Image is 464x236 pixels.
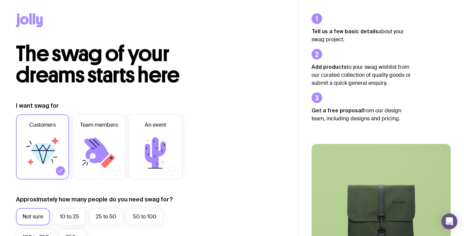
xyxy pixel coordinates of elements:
[53,208,86,225] label: 10 to 25
[312,106,411,123] p: from our design team, including designs and pricing.
[16,41,180,88] span: The swag of your dreams starts here
[16,208,50,225] label: Not sure
[312,107,363,113] strong: Get a free proposal
[312,28,378,34] strong: Tell us a few basic details
[126,208,163,225] label: 50 to 100
[16,102,59,110] label: I want swag for
[80,121,118,129] span: Team members
[89,208,123,225] label: 25 to 50
[16,195,173,203] label: Approximately how many people do you need swag for?
[312,63,411,87] p: to your swag wishlist from our curated collection of quality goods or submit a quick general enqu...
[29,121,56,129] span: Customers
[145,121,166,129] span: An event
[312,27,411,44] p: about your swag project.
[441,213,457,229] div: Open Intercom Messenger
[312,64,347,70] strong: Add products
